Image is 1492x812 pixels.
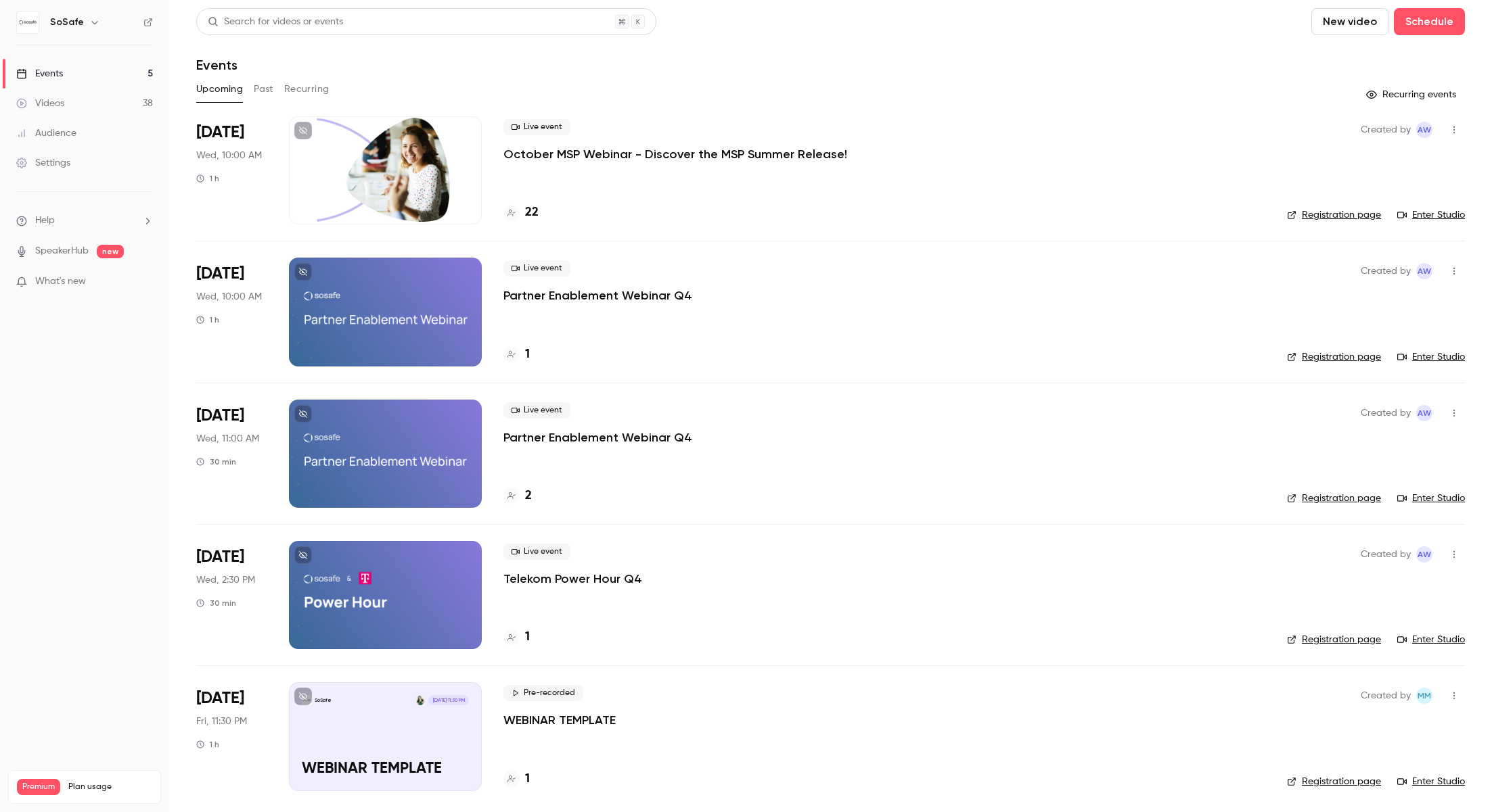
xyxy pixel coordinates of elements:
[503,146,847,162] a: October MSP Webinar - Discover the MSP Summer Release!
[503,571,642,587] a: Telekom Power Hour Q4
[196,432,259,446] span: Wed, 11:00 AM
[1287,208,1381,222] a: Registration page
[415,695,425,704] img: Jacqueline Jayne
[289,682,482,790] a: WEBINAR TEMPLATESoSafeJacqueline Jayne[DATE] 11:30 PMWEBINAR TEMPLATE
[196,541,267,649] div: Nov 12 Wed, 2:30 PM (Europe/Berlin)
[68,782,152,792] span: Plan usage
[1418,263,1431,279] span: AW
[1418,405,1431,421] span: AW
[16,67,63,80] div: Events
[1418,122,1431,138] span: AW
[1361,122,1411,138] span: Created by
[1416,263,1432,279] span: Alexandra Wasilewski
[503,429,692,446] a: Partner Enablement Webinar Q4
[302,761,469,778] p: WEBINAR TEMPLATE
[196,122,244,143] span: [DATE]
[525,345,530,364] h4: 1
[503,119,570,135] span: Live event
[1416,546,1432,563] span: Alexandra Wasilewski
[196,405,244,427] span: [DATE]
[1416,405,1432,421] span: Alexandra Wasilewski
[503,712,616,728] a: WEBINAR TEMPLATE
[428,695,468,704] span: [DATE] 11:30 PM
[1287,350,1381,364] a: Registration page
[17,11,39,33] img: SoSafe
[17,779,60,795] span: Premium
[503,770,530,788] a: 1
[196,149,262,162] span: Wed, 10:00 AM
[208,15,343,29] div: Search for videos or events
[1361,546,1411,563] span: Created by
[196,456,236,467] div: 30 min
[503,260,570,277] span: Live event
[16,214,153,228] li: help-dropdown-opener
[196,546,244,568] span: [DATE]
[196,263,244,285] span: [DATE]
[196,314,219,325] div: 1 h
[284,78,330,100] button: Recurring
[525,487,532,505] h4: 2
[50,16,84,29] h6: SoSafe
[137,276,153,288] iframe: Noticeable Trigger
[196,573,255,587] span: Wed, 2:30 PM
[196,739,219,750] div: 1 h
[196,715,247,728] span: Fri, 11:30 PM
[196,290,262,304] span: Wed, 10:00 AM
[315,697,332,704] p: SoSafe
[1397,208,1465,222] a: Enter Studio
[503,487,532,505] a: 2
[1397,633,1465,646] a: Enter Studio
[503,402,570,419] span: Live event
[1416,688,1432,704] span: Max Mertznich
[35,274,86,289] span: What's new
[1361,263,1411,279] span: Created by
[196,598,236,608] div: 30 min
[1397,775,1465,788] a: Enter Studio
[196,57,238,73] h1: Events
[35,244,89,258] a: SpeakerHub
[1360,84,1465,105] button: Recurring events
[196,400,267,508] div: Nov 12 Wed, 11:00 AM (Europe/Berlin)
[196,78,243,100] button: Upcoming
[16,126,76,140] div: Audience
[196,688,244,709] span: [DATE]
[503,544,570,560] span: Live event
[503,685,583,701] span: Pre-recorded
[196,258,267,366] div: Nov 12 Wed, 10:00 AM (Europe/Berlin)
[525,770,530,788] h4: 1
[1397,350,1465,364] a: Enter Studio
[254,78,273,100] button: Past
[1416,122,1432,138] span: Alexandra Wasilewski
[525,628,530,646] h4: 1
[16,97,64,110] div: Videos
[35,214,55,228] span: Help
[97,245,124,258] span: new
[1394,8,1465,35] button: Schedule
[503,628,530,646] a: 1
[196,173,219,184] div: 1 h
[503,204,539,222] a: 22
[196,682,267,790] div: Dec 31 Fri, 11:30 PM (Europe/Vienna)
[16,156,70,170] div: Settings
[1418,546,1431,563] span: AW
[1361,405,1411,421] span: Created by
[1418,688,1431,704] span: MM
[1287,633,1381,646] a: Registration page
[1397,492,1465,505] a: Enter Studio
[1287,775,1381,788] a: Registration page
[503,287,692,304] a: Partner Enablement Webinar Q4
[525,204,539,222] h4: 22
[1287,492,1381,505] a: Registration page
[196,116,267,224] div: Oct 15 Wed, 10:00 AM (Europe/Berlin)
[503,345,530,364] a: 1
[1361,688,1411,704] span: Created by
[1311,8,1388,35] button: New video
